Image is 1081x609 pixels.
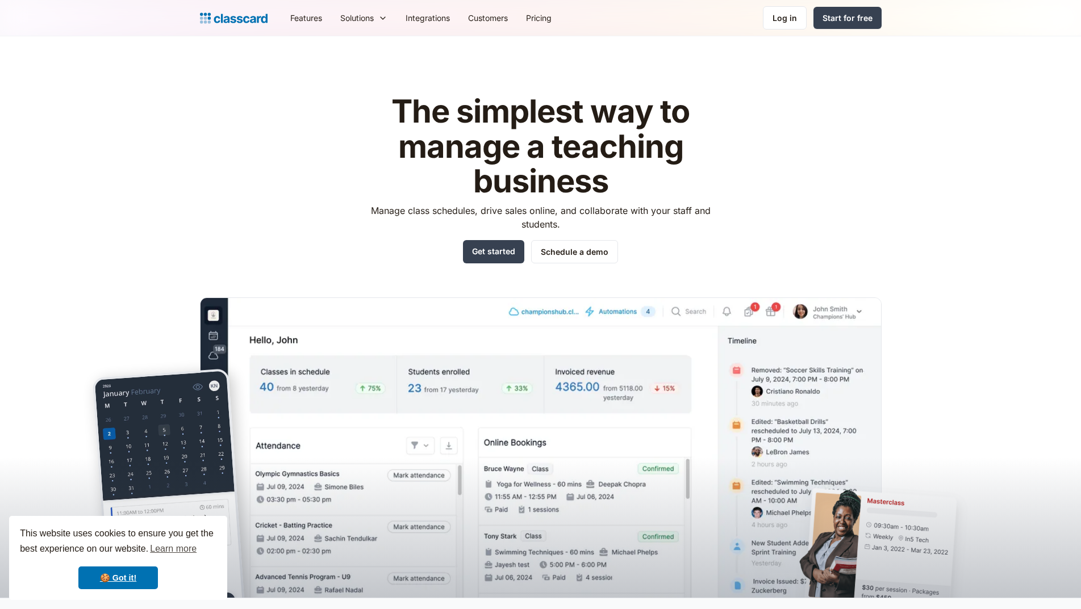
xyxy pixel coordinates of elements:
[9,516,227,600] div: cookieconsent
[281,5,331,31] a: Features
[331,5,396,31] div: Solutions
[200,10,268,26] a: Logo
[773,12,797,24] div: Log in
[813,7,882,29] a: Start for free
[78,566,158,589] a: dismiss cookie message
[148,540,198,557] a: learn more about cookies
[20,527,216,557] span: This website uses cookies to ensure you get the best experience on our website.
[463,240,524,263] a: Get started
[396,5,459,31] a: Integrations
[360,204,721,231] p: Manage class schedules, drive sales online, and collaborate with your staff and students.
[517,5,561,31] a: Pricing
[763,6,807,30] a: Log in
[459,5,517,31] a: Customers
[340,12,374,24] div: Solutions
[360,94,721,199] h1: The simplest way to manage a teaching business
[531,240,618,263] a: Schedule a demo
[823,12,873,24] div: Start for free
